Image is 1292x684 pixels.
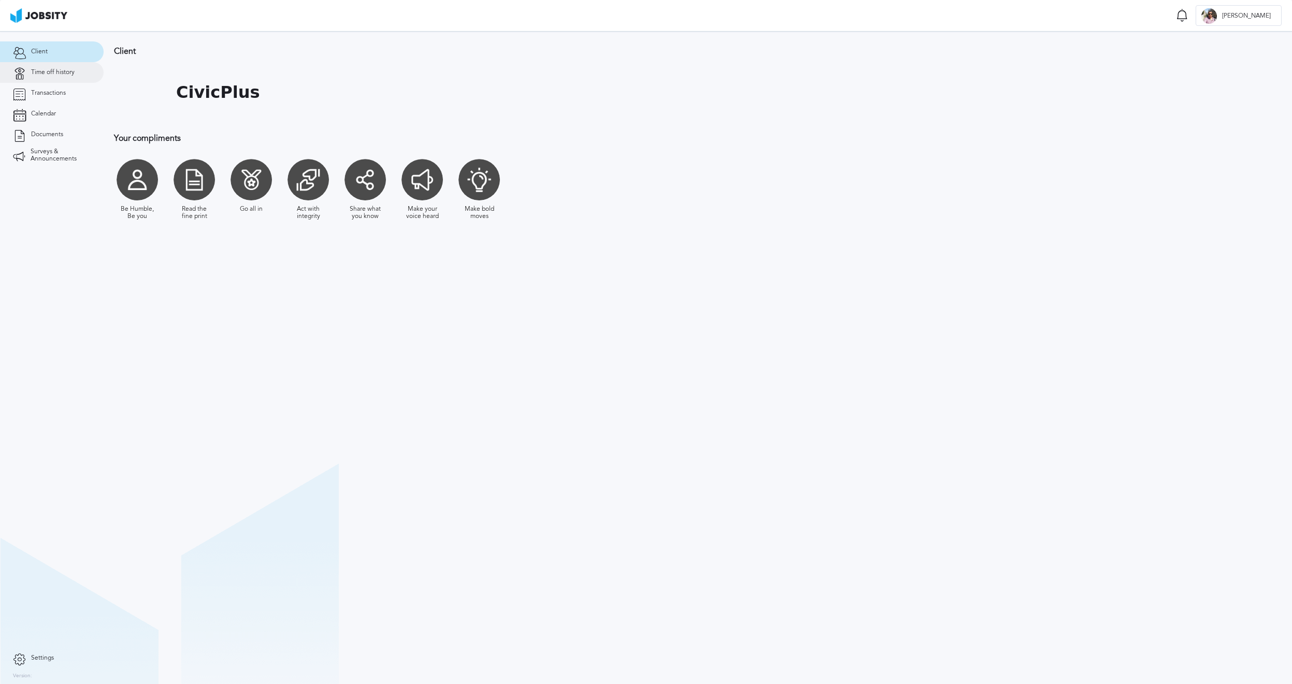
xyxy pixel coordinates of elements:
[1217,12,1276,20] span: [PERSON_NAME]
[176,206,212,220] div: Read the fine print
[1201,8,1217,24] div: A
[31,69,75,76] span: Time off history
[31,110,56,118] span: Calendar
[290,206,326,220] div: Act with integrity
[240,206,263,213] div: Go all in
[114,47,676,56] h3: Client
[461,206,497,220] div: Make bold moves
[31,131,63,138] span: Documents
[10,8,67,23] img: ab4bad089aa723f57921c736e9817d99.png
[31,148,91,163] span: Surveys & Announcements
[176,83,260,102] h1: CivicPlus
[31,654,54,662] span: Settings
[31,48,48,55] span: Client
[114,134,676,143] h3: Your compliments
[119,206,155,220] div: Be Humble, Be you
[404,206,440,220] div: Make your voice heard
[1196,5,1282,26] button: A[PERSON_NAME]
[347,206,383,220] div: Share what you know
[13,673,32,679] label: Version:
[31,90,66,97] span: Transactions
